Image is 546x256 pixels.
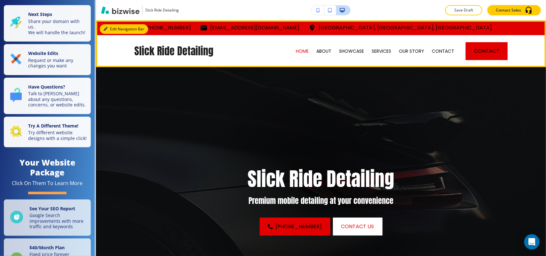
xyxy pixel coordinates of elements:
p: OUR STORY [399,48,424,54]
p: CONTACT [432,48,454,54]
p: HOME [296,48,309,54]
strong: Try A Different Theme! [28,123,78,129]
p: SERVICES [372,48,391,54]
div: Open Intercom Messenger [524,234,540,250]
p: Premium mobile detailing at your convenience [171,196,471,206]
button: Slick Ride Detailing [101,5,179,15]
a: [EMAIL_ADDRESS][DOMAIN_NAME] [200,23,299,33]
p: Contact Sales [496,7,521,13]
p: Talk to [PERSON_NAME] about any questions, concerns, or website edits. [28,91,87,108]
span: CONTACT [474,47,499,55]
h3: Slick Ride Detailing [145,7,179,13]
p: [GEOGRAPHIC_DATA], [GEOGRAPHIC_DATA], [GEOGRAPHIC_DATA] [319,23,492,33]
p: SHOWCASE [339,48,364,54]
a: [PHONE_NUMBER] [260,218,330,236]
strong: Next Steps [28,11,52,17]
button: Website EditsRequest or make any changes you want [4,44,91,75]
button: Try A Different Theme!Try different website designs with a simple click! [4,117,91,148]
div: Click On Them To Learn More [12,180,83,187]
a: See Your SEO ReportGoogle Search improvements with more traffic and keywords [4,199,91,236]
button: Edit Navigation Bar [100,24,148,34]
a: [PHONE_NUMBER] [134,23,191,33]
button: CONTACT [466,42,508,60]
span: contact us [341,223,374,230]
p: Request or make any changes you want [28,58,87,69]
strong: See Your SEO Report [29,206,75,212]
span: [PHONE_NUMBER] [276,223,322,230]
p: Save Draft [454,7,474,13]
h4: Slick Ride Detailing [134,45,213,57]
a: [GEOGRAPHIC_DATA], [GEOGRAPHIC_DATA], [GEOGRAPHIC_DATA] [308,23,492,33]
button: Contact Sales [487,5,541,15]
button: Next StepsShare your domain with us.We will handle the launch! [4,5,91,42]
strong: Website Edits [28,50,58,56]
p: [EMAIL_ADDRESS][DOMAIN_NAME] [210,23,299,33]
button: Save Draft [445,5,482,15]
p: [PHONE_NUMBER] [145,23,191,33]
p: Share your domain with us. We will handle the launch! [28,19,87,35]
h4: Your Website Package [4,158,91,177]
strong: $ 40 /Month Plan [29,244,65,251]
p: Slick Ride Detailing [171,167,471,190]
button: Have Questions?Talk to [PERSON_NAME] about any questions, concerns, or website edits. [4,78,91,114]
p: Try different website designs with a simple click! [28,130,87,141]
img: Bizwise Logo [101,6,139,14]
strong: Have Questions? [28,84,65,90]
p: Google Search improvements with more traffic and keywords [29,213,87,229]
button: contact us [333,218,383,236]
p: ABOUT [316,48,331,54]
